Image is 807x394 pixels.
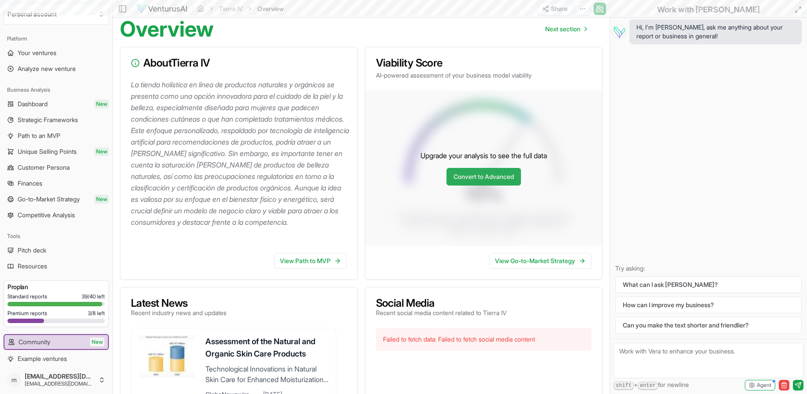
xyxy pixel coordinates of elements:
[18,131,60,140] span: Path to an MVP
[615,264,802,273] p: Try asking:
[376,309,506,317] p: Recent social media content related to Tierra IV
[636,23,795,41] span: Hi, I'm [PERSON_NAME], ask me anything about your report or business in general!
[538,20,594,38] nav: pagination
[18,100,48,108] span: Dashboard
[4,335,108,349] a: CommunityNew
[25,372,95,380] span: [EMAIL_ADDRESS][DOMAIN_NAME]
[131,58,347,68] h3: About Tierra IV
[615,276,802,293] button: What can I ask [PERSON_NAME]?
[94,195,109,204] span: New
[7,282,105,291] h3: Pro plan
[94,147,109,156] span: New
[4,129,109,143] a: Path to an MVP
[18,211,75,219] span: Competitive Analysis
[4,160,109,175] a: Customer Persona
[4,229,109,243] div: Tools
[4,145,109,159] a: Unique Selling PointsNew
[82,293,105,300] span: 39 / 40 left
[4,208,109,222] a: Competitive Analysis
[18,262,47,271] span: Resources
[376,71,592,80] p: AI-powered assessment of your business model viability
[4,259,109,273] a: Resources
[205,364,329,385] p: Technological Innovations in Natural Skin Care for Enhanced Moisturization and Hydration Driving ...
[120,19,214,40] h1: Overview
[131,298,227,309] h3: Latest News
[4,46,109,60] a: Your ventures
[4,192,109,206] a: Go-to-Market StrategyNew
[615,297,802,313] button: How can I improve my business?
[757,382,771,389] span: Agent
[4,113,109,127] a: Strategic Frameworks
[18,179,42,188] span: Finances
[19,338,50,346] span: Community
[274,253,347,269] a: View Path to MVP
[614,382,634,390] kbd: shift
[131,79,350,228] p: La tienda holística en línea de productos naturales y orgánicos se presenta como una opción innov...
[614,380,689,390] span: + for newline
[4,352,109,366] a: Example ventures
[205,335,329,360] h3: Assessment of the Natural and Organic Skin Care Products
[376,328,592,351] div: Failed to fetch data: Failed to fetch social media content
[4,32,109,46] div: Platform
[18,115,78,124] span: Strategic Frameworks
[25,380,95,387] span: [EMAIL_ADDRESS][DOMAIN_NAME]
[545,25,580,33] span: Next section
[420,150,547,161] p: Upgrade your analysis to see the full data
[4,83,109,97] div: Business Analysis
[18,147,77,156] span: Unique Selling Points
[376,58,592,68] h3: Viability Score
[7,310,47,317] span: Premium reports
[18,48,56,57] span: Your ventures
[90,338,104,346] span: New
[18,64,76,73] span: Analyze new venture
[489,253,591,269] a: View Go-to-Market Strategy
[18,163,70,172] span: Customer Persona
[4,176,109,190] a: Finances
[4,62,109,76] a: Analyze new venture
[638,382,658,390] kbd: enter
[4,369,109,390] button: m[EMAIL_ADDRESS][DOMAIN_NAME][EMAIL_ADDRESS][DOMAIN_NAME]
[7,293,47,300] span: Standard reports
[88,310,105,317] span: 3 / 8 left
[446,168,521,186] a: Convert to Advanced
[612,25,626,39] img: Vera
[615,317,802,334] button: Can you make the text shorter and friendlier?
[94,100,109,108] span: New
[4,97,109,111] a: DashboardNew
[131,309,227,317] p: Recent industry news and updates
[18,195,80,204] span: Go-to-Market Strategy
[745,380,775,390] button: Agent
[18,354,67,363] span: Example ventures
[4,243,109,257] a: Pitch deck
[376,298,506,309] h3: Social Media
[18,246,46,255] span: Pitch deck
[538,20,594,38] a: Go to next page
[7,373,21,387] span: m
